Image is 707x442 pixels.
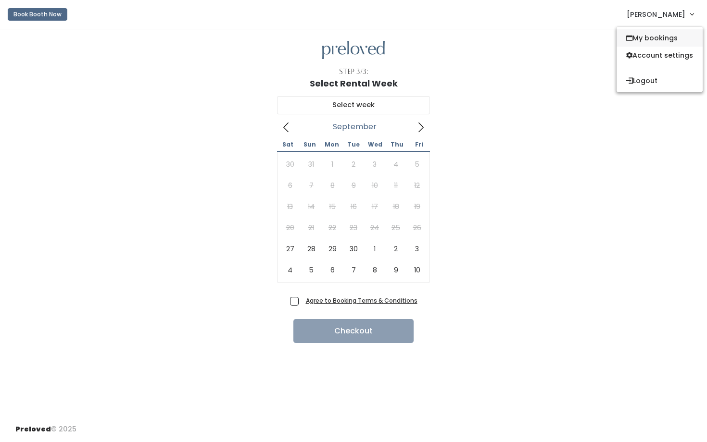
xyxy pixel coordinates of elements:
[617,29,703,47] a: My bookings
[406,259,428,281] span: October 10, 2025
[277,142,299,147] span: Sat
[306,296,417,305] a: Agree to Booking Terms & Conditions
[365,142,386,147] span: Wed
[333,125,377,129] span: September
[15,424,51,434] span: Preloved
[8,8,67,21] button: Book Booth Now
[299,142,320,147] span: Sun
[343,259,364,281] span: October 7, 2025
[279,238,301,259] span: September 27, 2025
[279,259,301,281] span: October 4, 2025
[364,238,385,259] span: October 1, 2025
[322,259,343,281] span: October 6, 2025
[322,41,385,60] img: preloved logo
[15,417,76,434] div: © 2025
[321,142,342,147] span: Mon
[408,142,430,147] span: Fri
[617,72,703,89] button: Logout
[364,259,385,281] span: October 8, 2025
[617,47,703,64] a: Account settings
[301,238,322,259] span: September 28, 2025
[385,259,406,281] span: October 9, 2025
[310,79,398,88] h1: Select Rental Week
[322,238,343,259] span: September 29, 2025
[293,319,414,343] button: Checkout
[385,238,406,259] span: October 2, 2025
[8,4,67,25] a: Book Booth Now
[386,142,408,147] span: Thu
[339,67,368,77] div: Step 3/3:
[301,259,322,281] span: October 5, 2025
[617,4,703,25] a: [PERSON_NAME]
[406,238,428,259] span: October 3, 2025
[627,9,685,20] span: [PERSON_NAME]
[277,96,430,114] input: Select week
[342,142,364,147] span: Tue
[343,238,364,259] span: September 30, 2025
